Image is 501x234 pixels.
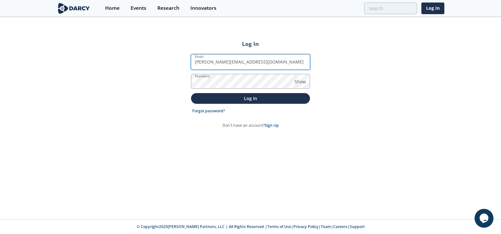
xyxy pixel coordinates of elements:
p: © Copyright 2025 [PERSON_NAME] Partners, LLC | All Rights Reserved | | | | | [18,224,483,230]
input: Advanced Search [364,3,417,14]
div: Innovators [190,6,217,11]
p: Don't have an account? [222,123,279,128]
div: Research [157,6,179,11]
a: Privacy Policy [293,224,318,229]
iframe: chat widget [475,209,495,228]
span: Show [295,78,306,85]
a: Support [350,224,365,229]
a: Careers [333,224,347,229]
a: Log In [421,3,444,14]
a: Team [321,224,331,229]
div: Events [131,6,146,11]
label: Password [195,74,210,79]
label: Email [195,54,204,59]
p: Log In [195,95,306,102]
img: logo-wide.svg [57,3,91,14]
a: Forgot password? [192,108,225,114]
a: Terms of Use [267,224,291,229]
button: Log In [191,93,310,103]
a: Sign Up [265,123,279,128]
h2: Log In [191,40,310,48]
div: Home [105,6,120,11]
